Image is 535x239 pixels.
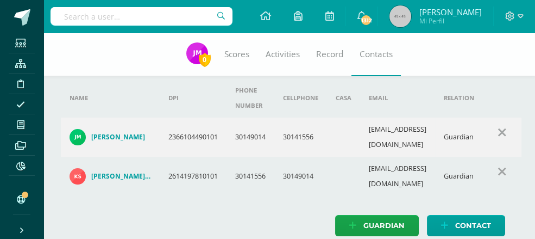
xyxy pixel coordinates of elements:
img: 45x45 [389,5,411,27]
a: Activities [257,33,308,76]
th: Relation [435,78,483,118]
th: Email [360,78,435,118]
th: Phone number [226,78,274,118]
a: Guardian [335,215,419,236]
img: b26bba8fc9cd36acb4839c57b7de5292.png [70,168,86,185]
span: Scores [224,48,249,60]
td: 30149014 [226,118,274,157]
td: [EMAIL_ADDRESS][DOMAIN_NAME] [360,157,435,196]
a: Scores [216,33,257,76]
th: Name [61,78,160,118]
img: c44c59868c81ef275becb65f4c5b3898.png [186,42,208,64]
td: Guardian [435,157,483,196]
a: Contacts [351,33,401,76]
span: Record [316,48,343,60]
span: Contact [455,216,491,236]
input: Search a user… [51,7,232,26]
h4: [PERSON_NAME] [PERSON_NAME] [91,172,151,181]
span: [PERSON_NAME] [419,7,482,17]
a: Contact [427,215,505,236]
th: Casa [327,78,360,118]
span: 1312 [360,14,372,26]
td: 30141556 [226,157,274,196]
th: Cellphone [274,78,327,118]
td: Guardian [435,118,483,157]
span: Guardian [363,216,405,236]
th: DPI [160,78,226,118]
td: [EMAIL_ADDRESS][DOMAIN_NAME] [360,118,435,157]
span: Contacts [360,48,393,60]
img: d1c69af3a31b2c90792b37b106bfa2dc.png [70,129,86,145]
td: 2366104490101 [160,118,226,157]
span: Activities [266,48,300,60]
span: 0 [199,53,211,66]
a: Record [308,33,351,76]
td: 2614197810101 [160,157,226,196]
h4: [PERSON_NAME] [91,133,145,142]
span: Mi Perfil [419,16,482,26]
td: 30149014 [274,157,327,196]
a: [PERSON_NAME] [70,129,151,145]
td: 30141556 [274,118,327,157]
a: [PERSON_NAME] [PERSON_NAME] [70,168,151,185]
